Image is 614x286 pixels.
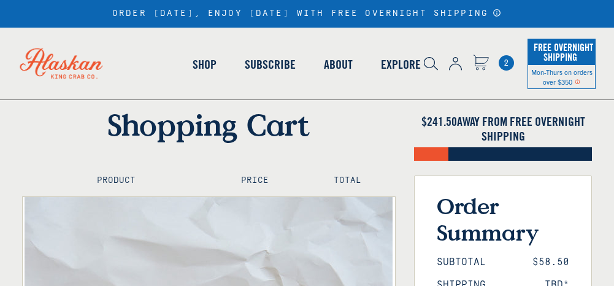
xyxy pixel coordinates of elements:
a: About [310,29,367,99]
span: 241.50 [427,114,457,129]
img: Alaskan King Crab Co. logo [6,34,117,92]
a: Cart [499,55,514,71]
div: ORDER [DATE], ENJOY [DATE] WITH FREE OVERNIGHT SHIPPING [112,9,502,19]
a: Cart [473,55,489,72]
span: Subtotal [437,257,486,268]
h3: Order Summary [437,193,569,245]
a: Shop [178,29,231,99]
h4: Product [33,176,200,186]
img: search [424,57,438,71]
h1: Shopping Cart [22,107,396,142]
img: account [449,57,462,71]
h4: Total [310,176,385,186]
a: Explore [367,29,435,99]
span: 2 [499,55,514,71]
h4: Price [218,176,292,186]
a: Announcement Bar Modal [493,9,502,17]
span: $58.50 [532,257,569,268]
a: Subscribe [231,29,310,99]
span: Shipping Notice Icon [575,77,580,86]
h4: $ AWAY FROM FREE OVERNIGHT SHIPPING [414,114,592,144]
span: Mon-Thurs on orders over $350 [531,68,593,86]
span: Free Overnight Shipping [531,38,593,66]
